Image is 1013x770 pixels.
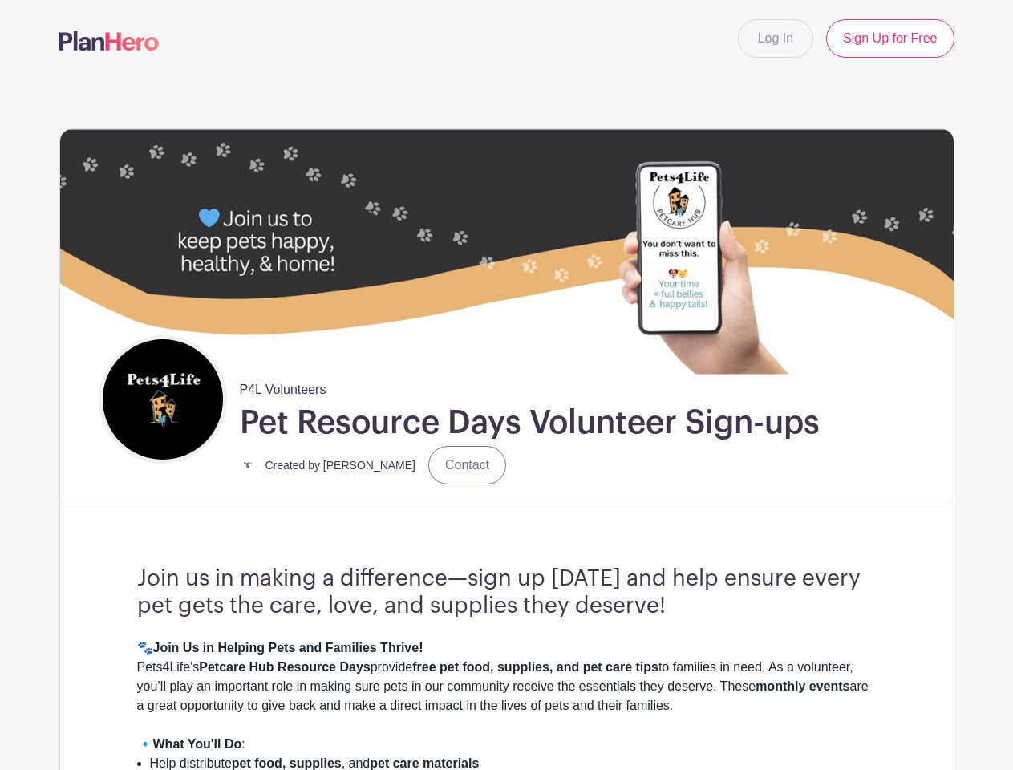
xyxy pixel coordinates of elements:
[826,19,954,58] a: Sign Up for Free
[370,756,479,770] strong: pet care materials
[240,403,820,443] h1: Pet Resource Days Volunteer Sign-ups
[232,756,342,770] strong: pet food, supplies
[103,339,223,460] img: square%20black%20logo%20FB%20profile.jpg
[428,446,506,484] a: Contact
[137,638,877,735] div: 🐾 Pets4Life's provide to families in need. As a volunteer, you’ll play an important role in makin...
[199,660,370,674] strong: Petcare Hub Resource Days
[756,679,849,693] strong: monthly events
[137,565,877,619] h3: Join us in making a difference—sign up [DATE] and help ensure every pet gets the care, love, and ...
[153,737,242,751] strong: What You'll Do
[59,31,159,51] img: logo-507f7623f17ff9eddc593b1ce0a138ce2505c220e1c5a4e2b4648c50719b7d32.svg
[137,735,877,754] div: 🔹 :
[240,457,256,473] img: small%20square%20logo.jpg
[265,459,416,472] small: Created by [PERSON_NAME]
[738,19,813,58] a: Log In
[60,129,954,374] img: 40210%20Zip%20(7).jpg
[153,641,423,654] strong: Join Us in Helping Pets and Families Thrive!
[412,660,658,674] strong: free pet food, supplies, and pet care tips
[240,374,326,399] span: P4L Volunteers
